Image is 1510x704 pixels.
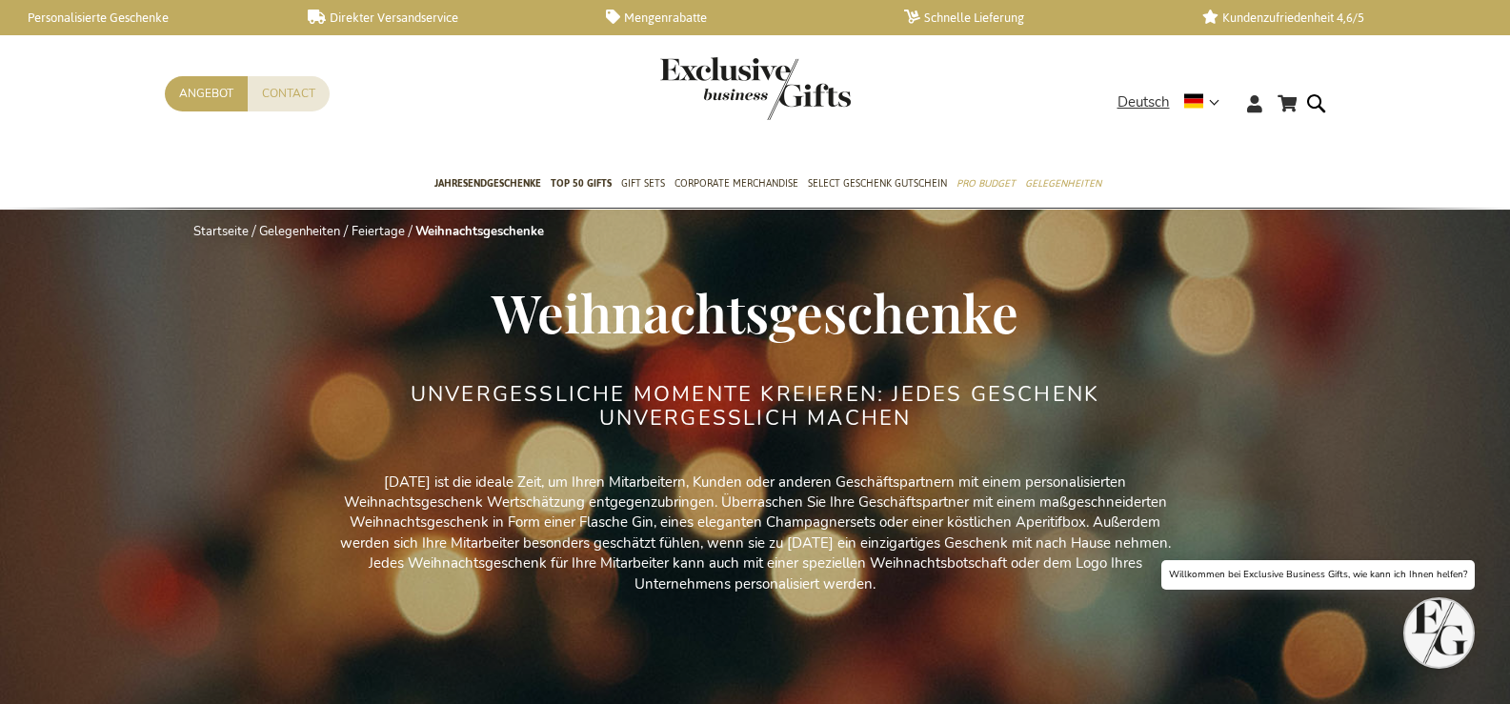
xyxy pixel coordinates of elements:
a: Gift Sets [621,161,665,209]
span: Weihnachtsgeschenke [492,276,1018,347]
span: TOP 50 Gifts [551,173,612,193]
span: Gelegenheiten [1025,173,1101,193]
a: Gelegenheiten [259,223,340,240]
span: Corporate Merchandise [674,173,798,193]
a: Mengenrabatte [606,10,874,26]
p: [DATE] ist die ideale Zeit, um Ihren Mitarbeitern, Kunden oder anderen Geschäftspartnern mit eine... [327,473,1184,595]
a: Select Geschenk Gutschein [808,161,947,209]
span: Pro Budget [956,173,1016,193]
a: Startseite [193,223,249,240]
h2: UNVERGESSLICHE MOMENTE KREIEREN: JEDES GESCHENK UNVERGESSLICH MACHEN [398,383,1113,429]
a: TOP 50 Gifts [551,161,612,209]
a: Personalisierte Geschenke [10,10,277,26]
a: Corporate Merchandise [674,161,798,209]
a: Jahresendgeschenke [434,161,541,209]
a: Gelegenheiten [1025,161,1101,209]
a: Direkter Versandservice [308,10,575,26]
a: Angebot [165,76,248,111]
a: store logo [660,57,755,120]
img: Exclusive Business gifts logo [660,57,851,120]
a: Feiertage [352,223,405,240]
a: Contact [248,76,330,111]
span: Gift Sets [621,173,665,193]
a: Pro Budget [956,161,1016,209]
span: Jahresendgeschenke [434,173,541,193]
a: Schnelle Lieferung [904,10,1172,26]
span: Select Geschenk Gutschein [808,173,947,193]
strong: Weihnachtsgeschenke [415,223,544,240]
span: Deutsch [1117,91,1170,113]
a: Kundenzufriedenheit 4,6/5 [1202,10,1470,26]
